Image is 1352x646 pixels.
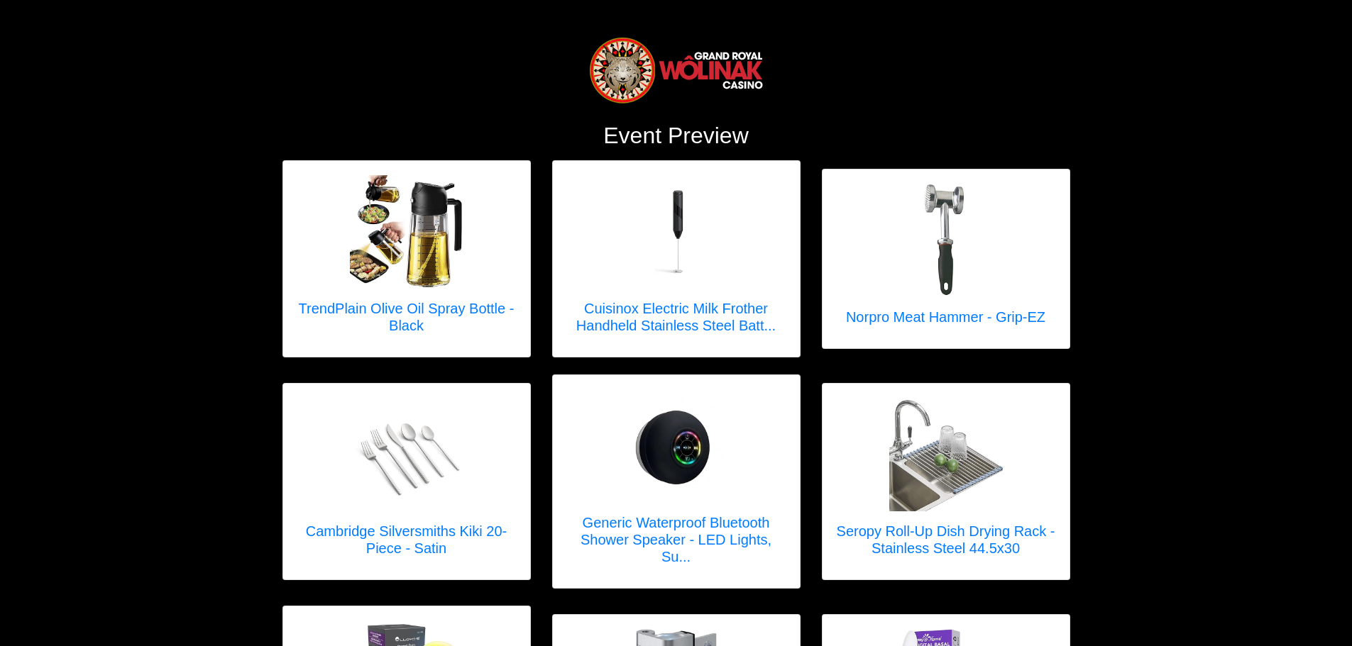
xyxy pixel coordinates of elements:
img: Cambridge Silversmiths Kiki 20-Piece - Satin [350,398,463,511]
a: Cambridge Silversmiths Kiki 20-Piece - Satin Cambridge Silversmiths Kiki 20-Piece - Satin [297,398,516,565]
h5: Cuisinox Electric Milk Frother Handheld Stainless Steel Batt... [567,300,786,334]
a: Generic Waterproof Bluetooth Shower Speaker - LED Lights, Suction Cup, Mic Generic Waterproof Blu... [567,389,786,574]
a: Cuisinox Electric Milk Frother Handheld Stainless Steel Battery Powered Foam Maker, Whisk Drink M... [567,175,786,343]
h5: Cambridge Silversmiths Kiki 20-Piece - Satin [297,523,516,557]
a: Seropy Roll-Up Dish Drying Rack - Stainless Steel 44.5x30 Seropy Roll-Up Dish Drying Rack - Stain... [837,398,1055,565]
img: Cuisinox Electric Milk Frother Handheld Stainless Steel Battery Powered Foam Maker, Whisk Drink M... [620,186,733,279]
img: Logo [588,35,764,105]
h5: TrendPlain Olive Oil Spray Bottle - Black [297,300,516,334]
a: TrendPlain Olive Oil Spray Bottle - Black TrendPlain Olive Oil Spray Bottle - Black [297,175,516,343]
h5: Generic Waterproof Bluetooth Shower Speaker - LED Lights, Su... [567,514,786,565]
img: TrendPlain Olive Oil Spray Bottle - Black [350,175,463,289]
h5: Seropy Roll-Up Dish Drying Rack - Stainless Steel 44.5x30 [837,523,1055,557]
img: Norpro Meat Hammer - Grip-EZ [889,184,1003,297]
h2: Event Preview [282,122,1070,149]
a: Norpro Meat Hammer - Grip-EZ Norpro Meat Hammer - Grip-EZ [846,184,1045,334]
img: Generic Waterproof Bluetooth Shower Speaker - LED Lights, Suction Cup, Mic [620,391,733,503]
h5: Norpro Meat Hammer - Grip-EZ [846,308,1045,325]
img: Seropy Roll-Up Dish Drying Rack - Stainless Steel 44.5x30 [889,398,1003,511]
